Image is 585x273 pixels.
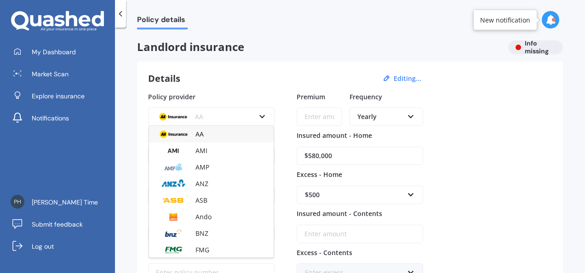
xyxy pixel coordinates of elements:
[7,237,115,256] a: Log out
[156,227,190,240] img: BNZ.png
[32,47,76,57] span: My Dashboard
[156,128,190,141] img: AA.webp
[156,110,190,123] img: AA.webp
[156,210,190,223] img: Ando.png
[148,248,194,256] span: Policy number
[305,190,404,200] div: $500
[148,186,275,204] input: Enter address
[32,220,83,229] span: Submit feedback
[7,215,115,233] a: Submit feedback
[350,92,382,101] span: Frequency
[32,114,69,123] span: Notifications
[297,108,342,126] input: Enter amount
[156,194,190,207] img: ASB.png
[195,130,204,138] span: AA
[7,109,115,127] a: Notifications
[391,74,424,83] button: Editing...
[7,43,115,61] a: My Dashboard
[156,161,190,174] img: AMP.webp
[148,209,183,218] span: Policy type
[32,69,69,79] span: Market Scan
[357,112,403,122] div: Yearly
[11,195,24,209] img: 58bf913b9dc4117a60dc5d07236156cb
[148,170,199,179] span: Insured address
[156,244,190,256] img: FMG.png
[148,131,190,140] span: Renewal date
[156,112,255,122] div: AA
[297,225,423,243] input: Enter amount
[480,15,530,24] div: New notification
[7,65,115,83] a: Market Scan
[297,131,372,140] span: Insured amount - Home
[297,170,342,179] span: Excess - Home
[156,144,190,157] img: AMI-text-1.webp
[148,73,180,85] h3: Details
[137,40,501,54] span: Landlord insurance
[195,163,209,171] span: AMP
[297,248,352,256] span: Excess - Contents
[297,147,423,165] input: Enter amount
[195,245,209,254] span: FMG
[148,92,195,101] span: Policy provider
[297,209,382,218] span: Insured amount - Contents
[297,92,325,101] span: Premium
[195,146,207,155] span: AMI
[7,87,115,105] a: Explore insurance
[32,91,85,101] span: Explore insurance
[156,177,190,190] img: ANZ.png
[32,198,98,207] span: [PERSON_NAME] Time
[195,179,208,188] span: ANZ
[195,212,212,221] span: Ando
[195,196,207,205] span: ASB
[195,229,208,238] span: BNZ
[137,15,188,28] span: Policy details
[7,193,115,211] a: [PERSON_NAME] Time
[32,242,54,251] span: Log out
